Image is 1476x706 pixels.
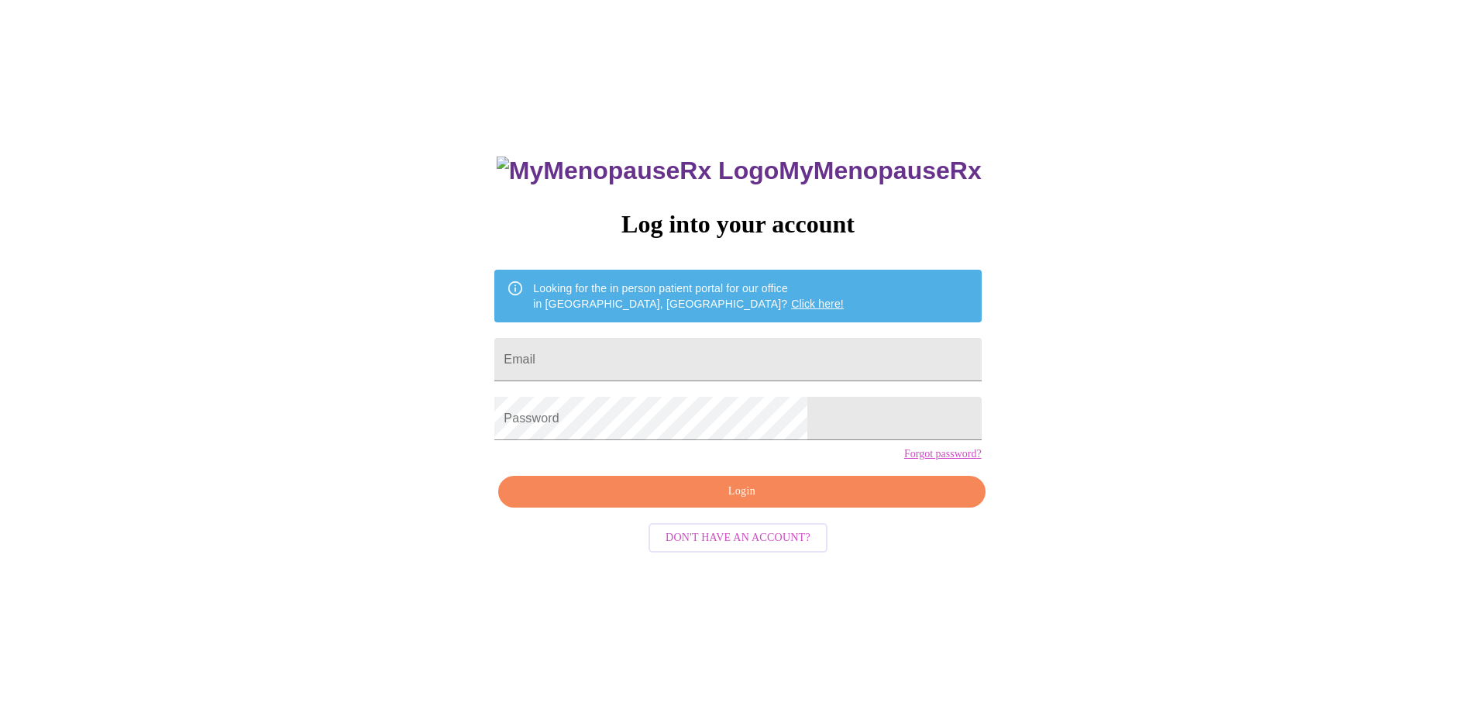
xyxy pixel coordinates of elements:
button: Login [498,476,985,508]
span: Login [516,482,967,501]
a: Forgot password? [904,448,982,460]
div: Looking for the in person patient portal for our office in [GEOGRAPHIC_DATA], [GEOGRAPHIC_DATA]? [533,274,844,318]
a: Click here! [791,298,844,310]
button: Don't have an account? [649,523,827,553]
span: Don't have an account? [666,529,810,548]
img: MyMenopauseRx Logo [497,157,779,185]
h3: MyMenopauseRx [497,157,982,185]
a: Don't have an account? [645,530,831,543]
h3: Log into your account [494,210,981,239]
